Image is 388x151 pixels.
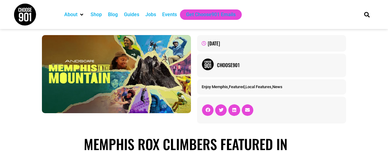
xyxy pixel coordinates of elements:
a: Featured [229,84,244,89]
a: News [272,84,282,89]
div: Share on twitter [215,104,227,116]
div: Share on facebook [202,104,214,116]
a: Local Features [245,84,271,89]
a: About [64,11,77,18]
a: Events [162,11,177,18]
div: Share on linkedin [228,104,240,116]
nav: Main nav [61,9,354,20]
div: Share on email [242,104,253,116]
div: About [61,9,88,20]
div: Search [362,9,372,20]
a: Get Choose901 Emails [186,11,236,18]
a: Guides [124,11,139,18]
a: Enjoy Memphis [202,84,228,89]
img: Picture of Choose901 [202,58,214,70]
a: Jobs [145,11,156,18]
a: Blog [108,11,118,18]
a: Choose901 [217,61,341,69]
a: Shop [91,11,102,18]
time: [DATE] [208,40,220,47]
span: , , , [202,84,282,89]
